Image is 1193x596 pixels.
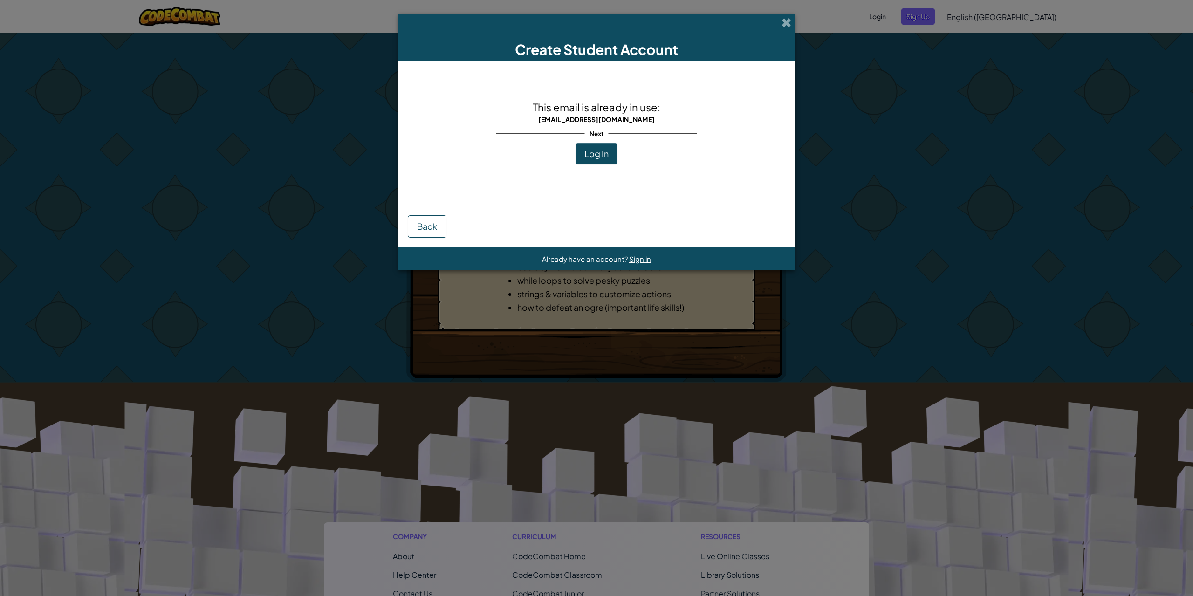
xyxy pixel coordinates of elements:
[408,215,446,238] button: Back
[515,41,678,58] span: Create Student Account
[417,221,437,232] span: Back
[576,143,617,164] button: Log In
[629,254,651,263] a: Sign in
[538,115,655,123] span: [EMAIL_ADDRESS][DOMAIN_NAME]
[542,254,629,263] span: Already have an account?
[585,127,609,140] span: Next
[533,101,660,114] span: This email is already in use:
[584,148,609,159] span: Log In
